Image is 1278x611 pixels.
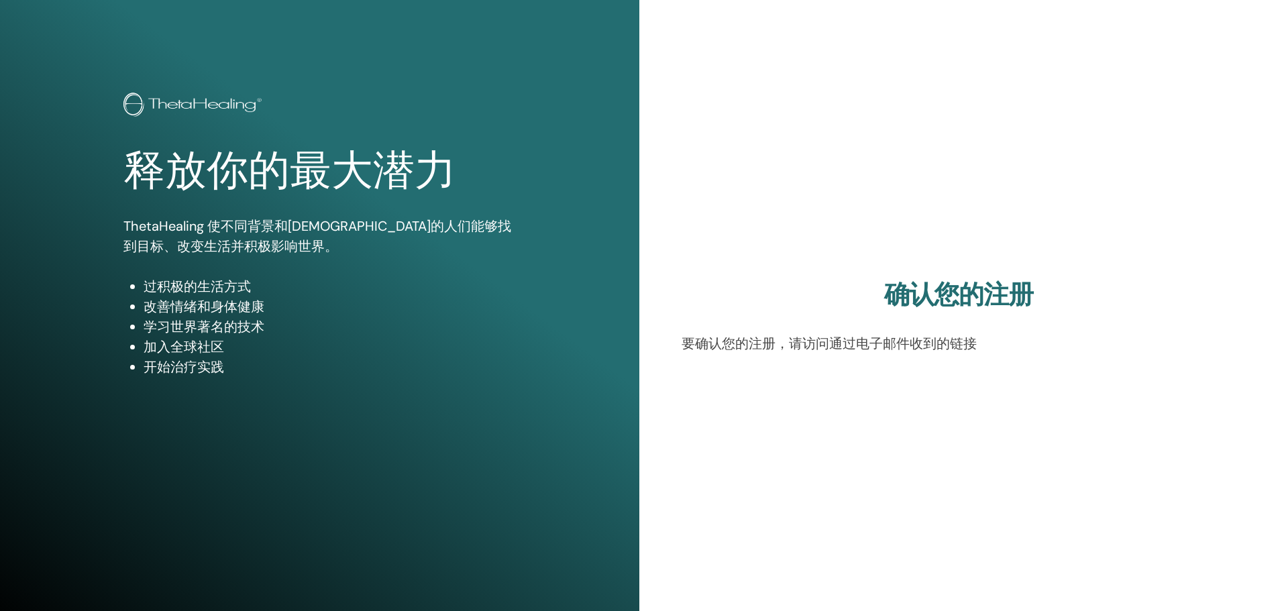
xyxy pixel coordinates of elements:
p: 要确认您的注册，请访问通过电子邮件收到的链接 [682,333,1236,353]
li: 过积极的生活方式 [144,276,516,296]
p: ThetaHealing 使不同背景和[DEMOGRAPHIC_DATA]的人们能够找到目标、改变生活并积极影响世界。 [123,216,516,256]
h2: 确认您的注册 [682,280,1236,311]
li: 开始治疗实践 [144,357,516,377]
li: 学习世界著名的技术 [144,317,516,337]
li: 加入全球社区 [144,337,516,357]
li: 改善情绪和身体健康 [144,296,516,317]
h1: 释放你的最大潜力 [123,146,516,196]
